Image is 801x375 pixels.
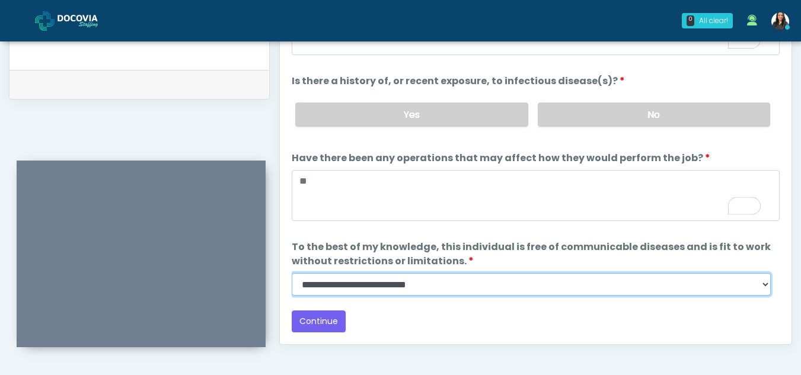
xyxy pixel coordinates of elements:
[35,11,55,31] img: Docovia
[292,240,780,268] label: To the best of my knowledge, this individual is free of communicable diseases and is fit to work ...
[292,310,346,332] button: Continue
[292,74,625,88] label: Is there a history of, or recent exposure, to infectious disease(s)?
[58,15,117,27] img: Docovia
[771,12,789,30] img: Viral Patel
[35,1,117,40] a: Docovia
[292,151,710,165] label: Have there been any operations that may affect how they would perform the job?
[675,8,740,33] a: 0 All clear!
[17,175,266,347] iframe: To enrich screen reader interactions, please activate Accessibility in Grammarly extension settings
[538,102,770,127] label: No
[9,5,45,40] button: Open LiveChat chat widget
[687,15,694,26] div: 0
[699,15,728,26] div: All clear!
[295,102,528,127] label: Yes
[292,170,780,221] textarea: To enrich screen reader interactions, please activate Accessibility in Grammarly extension settings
